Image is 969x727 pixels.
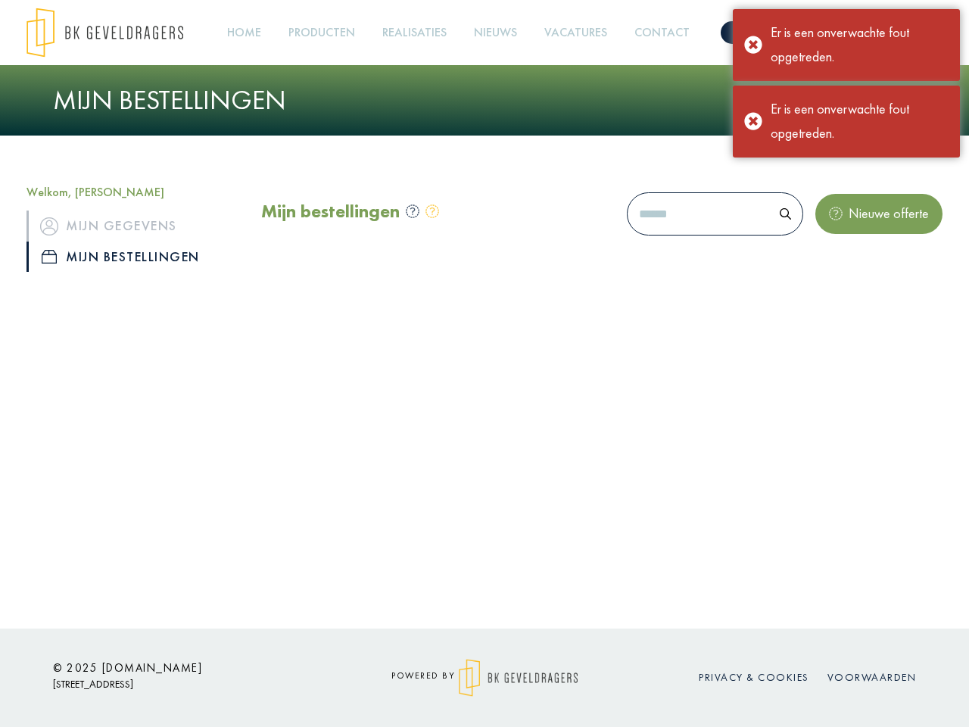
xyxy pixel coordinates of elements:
[780,208,791,220] img: search.svg
[468,16,523,50] a: Nieuws
[628,16,696,50] a: Contact
[771,20,949,70] div: Er is een onverwachte fout opgetreden.
[53,84,916,117] h1: Mijn bestellingen
[843,204,929,222] span: Nieuwe offerte
[348,659,621,697] div: powered by
[26,211,238,241] a: iconMijn gegevens
[538,16,613,50] a: Vacatures
[221,16,267,50] a: Home
[459,659,578,697] img: logo
[721,21,794,44] a: Offerte
[282,16,361,50] a: Producten
[40,217,58,236] img: icon
[53,661,326,675] h6: © 2025 [DOMAIN_NAME]
[42,250,57,264] img: icon
[771,97,949,146] div: Er is een onverwachte fout opgetreden.
[827,670,917,684] a: Voorwaarden
[53,675,326,694] p: [STREET_ADDRESS]
[261,201,400,223] h2: Mijn bestellingen
[815,194,943,233] button: Nieuwe offerte
[26,185,238,199] h5: Welkom, [PERSON_NAME]
[376,16,453,50] a: Realisaties
[26,242,238,272] a: iconMijn bestellingen
[26,8,183,58] img: logo
[699,670,809,684] a: Privacy & cookies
